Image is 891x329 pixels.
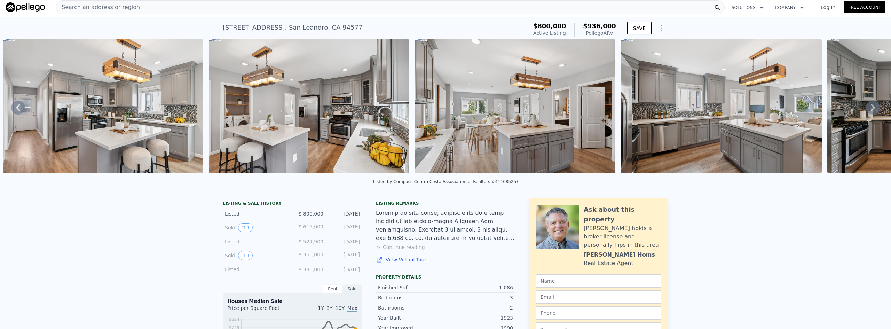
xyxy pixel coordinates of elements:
[223,201,362,207] div: LISTING & SALE HISTORY
[225,223,287,232] div: Sold
[6,2,45,12] img: Pellego
[536,274,661,288] input: Name
[229,317,239,322] tspan: $824
[326,305,332,311] span: 3Y
[225,251,287,260] div: Sold
[56,3,140,11] span: Search an address or region
[770,1,810,14] button: Company
[376,244,425,251] button: Continue reading
[378,314,445,321] div: Year Built
[583,22,616,30] span: $936,000
[225,210,287,217] div: Listed
[445,284,513,291] div: 1,086
[329,251,360,260] div: [DATE]
[373,179,518,184] div: Listed by Compass (Contra Costa Association of Realtors #41108525)
[536,290,661,304] input: Email
[533,22,566,30] span: $800,000
[299,211,323,217] span: $ 800,000
[583,30,616,37] div: Pellego ARV
[238,223,253,232] button: View historical data
[329,238,360,245] div: [DATE]
[225,266,287,273] div: Listed
[329,223,360,232] div: [DATE]
[225,238,287,245] div: Listed
[299,239,323,244] span: $ 524,900
[3,39,203,173] img: Sale: 167494852 Parcel: 34182117
[376,201,515,206] div: Listing remarks
[533,30,566,36] span: Active Listing
[299,267,323,272] span: $ 385,000
[376,209,515,242] div: Loremip do sita conse, adipisc elits do e temp incidid ut lab etdolo-magna Aliquaen Admi veniamqu...
[584,259,633,267] div: Real Estate Agent
[318,305,324,311] span: 1Y
[376,274,515,280] div: Property details
[376,256,515,263] a: View Virtual Tour
[812,4,844,11] a: Log In
[323,284,342,293] div: Rent
[536,306,661,320] input: Phone
[378,294,445,301] div: Bedrooms
[329,210,360,217] div: [DATE]
[844,1,885,13] a: Free Account
[378,304,445,311] div: Bathrooms
[584,251,655,259] div: [PERSON_NAME] Homs
[627,22,652,34] button: SAVE
[584,205,661,224] div: Ask about this property
[654,21,668,35] button: Show Options
[299,224,323,229] span: $ 615,000
[336,305,345,311] span: 10Y
[342,284,362,293] div: Sale
[445,304,513,311] div: 2
[415,39,615,173] img: Sale: 167494852 Parcel: 34182117
[227,305,292,316] div: Price per Square Foot
[445,314,513,321] div: 1923
[378,284,445,291] div: Finished Sqft
[227,298,357,305] div: Houses Median Sale
[621,39,821,173] img: Sale: 167494852 Parcel: 34182117
[238,251,253,260] button: View historical data
[329,266,360,273] div: [DATE]
[584,224,661,249] div: [PERSON_NAME] holds a broker license and personally flips in this area
[299,252,323,257] span: $ 360,000
[726,1,770,14] button: Solutions
[209,39,409,173] img: Sale: 167494852 Parcel: 34182117
[223,23,363,32] div: [STREET_ADDRESS] , San Leandro , CA 94577
[347,305,357,312] span: Max
[445,294,513,301] div: 3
